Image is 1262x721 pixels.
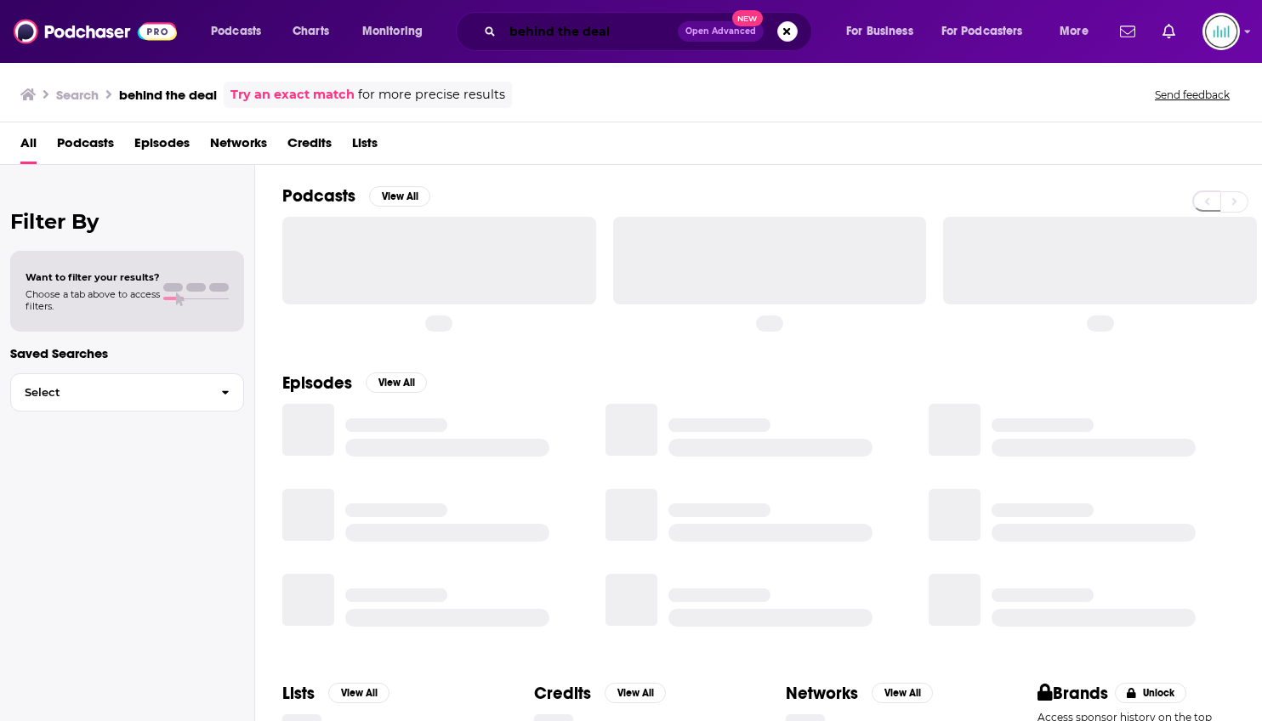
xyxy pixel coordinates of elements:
[678,21,764,42] button: Open AdvancedNew
[26,288,160,312] span: Choose a tab above to access filters.
[10,345,244,361] p: Saved Searches
[56,87,99,103] h3: Search
[57,129,114,164] a: Podcasts
[14,15,177,48] img: Podchaser - Follow, Share and Rate Podcasts
[282,185,355,207] h2: Podcasts
[846,20,913,43] span: For Business
[199,18,283,45] button: open menu
[366,372,427,393] button: View All
[534,683,666,704] a: CreditsView All
[1037,683,1108,704] h2: Brands
[369,186,430,207] button: View All
[282,185,430,207] a: PodcastsView All
[10,209,244,234] h2: Filter By
[10,373,244,412] button: Select
[534,683,591,704] h2: Credits
[1202,13,1240,50] span: Logged in as podglomerate
[282,683,389,704] a: ListsView All
[26,271,160,283] span: Want to filter your results?
[282,372,427,394] a: EpisodesView All
[282,683,315,704] h2: Lists
[941,20,1023,43] span: For Podcasters
[287,129,332,164] a: Credits
[685,27,756,36] span: Open Advanced
[605,683,666,703] button: View All
[1048,18,1110,45] button: open menu
[211,20,261,43] span: Podcasts
[230,85,355,105] a: Try an exact match
[834,18,935,45] button: open menu
[20,129,37,164] a: All
[872,683,933,703] button: View All
[350,18,445,45] button: open menu
[1113,17,1142,46] a: Show notifications dropdown
[119,87,217,103] h3: behind the deal
[134,129,190,164] a: Episodes
[210,129,267,164] a: Networks
[1202,13,1240,50] button: Show profile menu
[352,129,378,164] a: Lists
[503,18,678,45] input: Search podcasts, credits, & more...
[358,85,505,105] span: for more precise results
[1150,88,1235,102] button: Send feedback
[1202,13,1240,50] img: User Profile
[786,683,858,704] h2: Networks
[281,18,339,45] a: Charts
[732,10,763,26] span: New
[930,18,1048,45] button: open menu
[472,12,828,51] div: Search podcasts, credits, & more...
[293,20,329,43] span: Charts
[11,387,207,398] span: Select
[282,372,352,394] h2: Episodes
[362,20,423,43] span: Monitoring
[1115,683,1187,703] button: Unlock
[328,683,389,703] button: View All
[1156,17,1182,46] a: Show notifications dropdown
[1060,20,1089,43] span: More
[786,683,933,704] a: NetworksView All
